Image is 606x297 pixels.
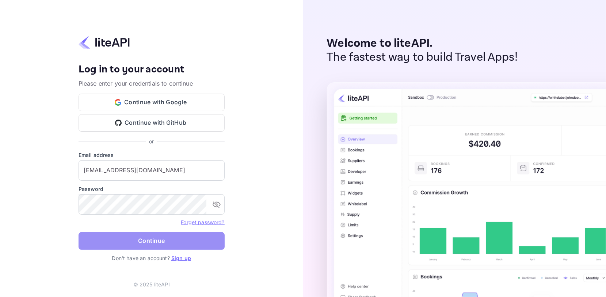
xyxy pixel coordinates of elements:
p: © 2025 liteAPI [133,281,170,288]
p: The fastest way to build Travel Apps! [327,50,518,64]
a: Sign up [171,255,191,261]
p: Please enter your credentials to continue [79,79,225,88]
button: Continue with GitHub [79,114,225,132]
label: Password [79,185,225,193]
button: toggle password visibility [209,197,224,212]
p: Don't have an account? [79,254,225,262]
h4: Log in to your account [79,63,225,76]
label: Email address [79,151,225,159]
a: Forget password? [181,219,224,225]
input: Enter your email address [79,160,225,181]
a: Forget password? [181,218,224,226]
p: Welcome to liteAPI. [327,37,518,50]
button: Continue with Google [79,94,225,111]
p: or [149,138,154,145]
button: Continue [79,232,225,250]
img: liteapi [79,35,130,49]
